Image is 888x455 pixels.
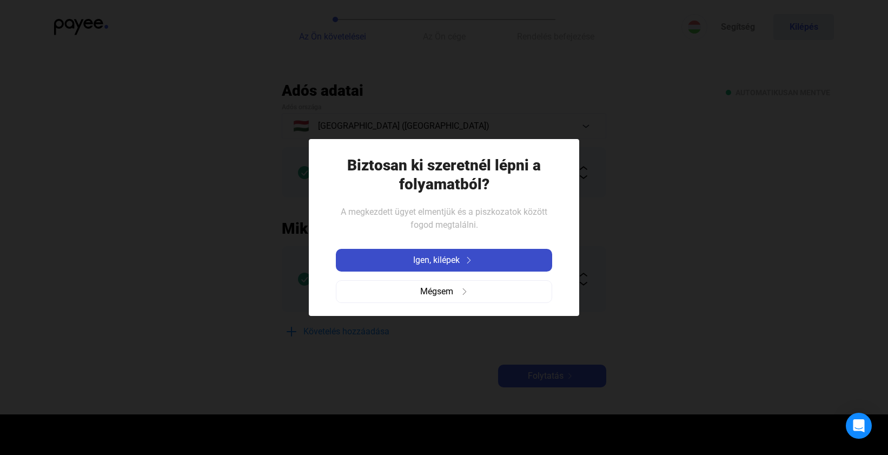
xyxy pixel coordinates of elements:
div: Open Intercom Messenger [846,413,872,439]
span: A megkezdett ügyet elmentjük és a piszkozatok között fogod megtalálni. [341,207,547,230]
h1: Biztosan ki szeretnél lépni a folyamatból? [336,156,552,194]
span: Igen, kilépek [413,254,460,267]
button: Igen, kilépekarrow-right-white [336,249,552,272]
img: arrow-right-white [462,257,475,263]
img: arrow-right-grey [461,288,468,295]
button: Mégsemarrow-right-grey [336,280,552,303]
span: Mégsem [420,285,453,298]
